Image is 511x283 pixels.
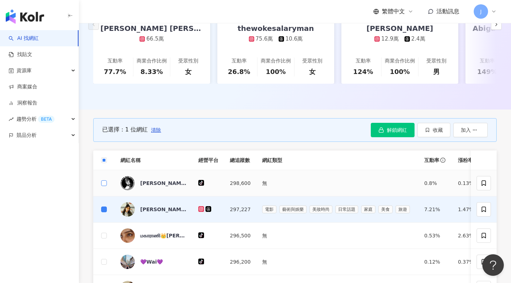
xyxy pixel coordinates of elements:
[102,126,148,134] div: 已選擇：1 位網紅
[309,205,332,213] span: 美妝時尚
[232,57,247,65] div: 互動率
[9,83,37,91] a: 商案媒合
[262,179,413,187] div: 無
[115,150,193,170] th: 網紅名稱
[120,255,135,269] img: KOL Avatar
[371,123,415,137] button: 解鎖網紅
[217,3,334,84] a: thewokesalaryman75.6萬10.6萬互動率26.8%商業合作比例100%受眾性別女
[141,67,163,76] div: 8.33%
[256,150,418,170] th: 網紅類型
[146,35,164,43] div: 66.5萬
[140,232,187,239] div: மகாராணி👑[PERSON_NAME]🇲🇾🇸🇬
[390,67,410,76] div: 100%
[230,23,321,33] div: thewokesalaryman
[361,205,375,213] span: 家庭
[9,99,37,107] a: 洞察報告
[382,8,405,15] span: 繁體中文
[341,3,458,84] a: [PERSON_NAME]12.9萬2.4萬互動率124%商業合作比例100%受眾性別男
[458,258,480,266] div: 0.37%
[140,180,187,187] div: [PERSON_NAME]
[185,67,191,76] div: 女
[482,254,504,276] iframe: Help Scout Beacon - Open
[193,150,224,170] th: 經營平台
[137,57,167,65] div: 商業合作比例
[6,9,44,24] img: logo
[279,205,307,213] span: 藝術與娛樂
[262,205,276,213] span: 電影
[151,127,161,133] span: 清除
[433,67,440,76] div: 男
[140,258,163,265] div: 💜Wai💜
[16,127,37,143] span: 競品分析
[224,196,256,223] td: 297,227
[108,57,123,65] div: 互動率
[9,51,32,58] a: 找貼文
[261,57,291,65] div: 商業合作比例
[104,67,126,76] div: 77.7%
[140,206,187,213] div: [PERSON_NAME]
[396,205,410,213] span: 旅遊
[458,157,473,164] span: 漲粉率
[151,123,161,137] button: 清除
[120,202,135,217] img: KOL Avatar
[439,157,446,164] span: info-circle
[359,23,440,33] div: [PERSON_NAME]
[480,8,482,15] span: J
[262,258,413,266] div: 無
[458,205,480,213] div: 1.47%
[120,176,135,190] img: KOL Avatar
[353,67,373,76] div: 124%
[178,57,198,65] div: 受眾性別
[461,127,471,133] span: 加入
[417,123,450,137] button: 收藏
[224,150,256,170] th: 總追蹤數
[424,179,446,187] div: 0.8%
[424,232,446,240] div: 0.53%
[120,255,187,269] a: KOL Avatar💜Wai💜
[480,57,495,65] div: 互動率
[424,205,446,213] div: 7.21%
[266,67,286,76] div: 100%
[16,62,32,79] span: 資源庫
[224,170,256,196] td: 298,600
[424,157,439,164] span: 互動率
[356,57,371,65] div: 互動率
[309,67,316,76] div: 女
[9,117,14,122] span: rise
[411,35,425,43] div: 2.4萬
[262,232,413,240] div: 無
[120,202,187,217] a: KOL Avatar[PERSON_NAME]
[120,176,187,190] a: KOL Avatar[PERSON_NAME]
[256,35,273,43] div: 75.6萬
[424,258,446,266] div: 0.12%
[477,67,497,76] div: 149%
[9,35,39,42] a: searchAI 找網紅
[385,57,415,65] div: 商業合作比例
[38,116,55,123] div: BETA
[120,228,187,243] a: KOL Avatarமகாராணி👑[PERSON_NAME]🇲🇾🇸🇬
[426,57,446,65] div: 受眾性別
[387,127,407,133] span: 解鎖網紅
[285,35,303,43] div: 10.6萬
[16,111,55,127] span: 趨勢分析
[228,67,250,76] div: 26.8%
[335,205,358,213] span: 日常話題
[93,3,210,84] a: [PERSON_NAME] [PERSON_NAME] • [PERSON_NAME]66.5萬互動率77.7%商業合作比例8.33%受眾性別女
[302,57,322,65] div: 受眾性別
[120,228,135,243] img: KOL Avatar
[381,35,398,43] div: 12.9萬
[458,232,480,240] div: 2.63%
[224,223,256,249] td: 296,500
[458,179,480,187] div: 0.13%
[433,127,443,133] span: 收藏
[93,23,210,33] div: [PERSON_NAME] [PERSON_NAME] • [PERSON_NAME]
[224,249,256,275] td: 296,200
[453,123,488,137] button: 加入
[436,8,459,15] span: 活動訊息
[378,205,393,213] span: 美食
